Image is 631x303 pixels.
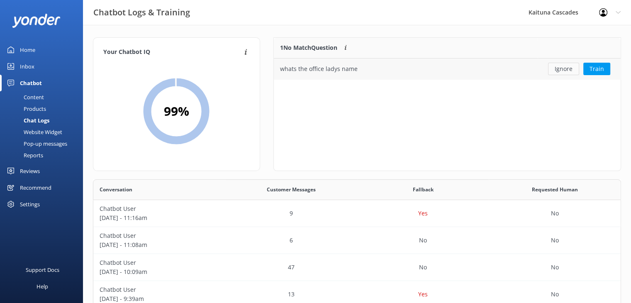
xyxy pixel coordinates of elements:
div: Reports [5,149,43,161]
div: row [93,254,621,281]
div: Inbox [20,58,34,75]
div: Website Widget [5,126,62,138]
p: Yes [418,209,428,218]
p: [DATE] - 11:16am [100,213,219,222]
p: Chatbot User [100,258,219,267]
p: No [551,263,559,272]
p: Yes [418,290,428,299]
span: Requested Human [532,186,578,193]
a: Reports [5,149,83,161]
div: Recommend [20,179,51,196]
p: Chatbot User [100,285,219,294]
div: Support Docs [26,261,59,278]
div: whats the office ladys name [280,64,358,73]
div: Pop-up messages [5,138,67,149]
h2: 99 % [164,101,189,121]
div: row [274,59,621,79]
div: Content [5,91,44,103]
p: No [419,236,427,245]
span: Conversation [100,186,132,193]
p: No [419,263,427,272]
p: Chatbot User [100,204,219,213]
div: Chatbot [20,75,42,91]
div: Home [20,42,35,58]
p: [DATE] - 11:08am [100,240,219,249]
img: yonder-white-logo.png [12,14,60,27]
div: Chat Logs [5,115,49,126]
div: grid [274,59,621,79]
h4: Your Chatbot IQ [103,48,242,57]
p: Chatbot User [100,231,219,240]
button: Ignore [548,63,579,75]
p: 9 [290,209,293,218]
a: Website Widget [5,126,83,138]
p: 13 [288,290,295,299]
h3: Chatbot Logs & Training [93,6,190,19]
p: No [551,209,559,218]
div: Settings [20,196,40,213]
p: No [551,236,559,245]
a: Chat Logs [5,115,83,126]
div: Products [5,103,46,115]
p: No [551,290,559,299]
span: Fallback [412,186,433,193]
a: Products [5,103,83,115]
a: Pop-up messages [5,138,83,149]
p: 1 No Match Question [280,43,337,52]
div: row [93,227,621,254]
div: Help [37,278,48,295]
div: row [93,200,621,227]
div: Reviews [20,163,40,179]
button: Train [583,63,610,75]
p: 47 [288,263,295,272]
span: Customer Messages [267,186,316,193]
a: Content [5,91,83,103]
p: [DATE] - 10:09am [100,267,219,276]
p: 6 [290,236,293,245]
